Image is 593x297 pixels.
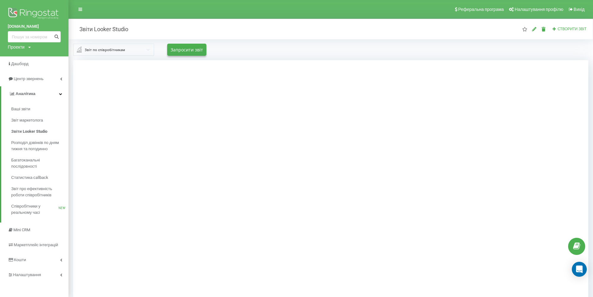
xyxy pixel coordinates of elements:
span: Звіт про ефективність роботи співробітників [11,186,65,198]
a: Аналiтика [1,86,68,101]
span: Розподіл дзвінків по дням тижня та погодинно [11,140,65,152]
input: Пошук за номером [8,31,61,42]
span: Налаштування профілю [515,7,563,12]
span: Звіти Looker Studio [11,128,47,135]
span: Ваші звіти [11,106,30,112]
span: Mini CRM [13,228,30,232]
span: Статистика callback [11,175,48,181]
i: Створити звіт [552,27,557,31]
h2: Звіти Looker Studio [73,26,128,33]
a: Ваші звіти [11,103,68,115]
a: Звіт про ефективність роботи співробітників [11,183,68,201]
i: Цей звіт буде завантажений першим при відкритті "Звіти Looker Studio". Ви можете призначити будь-... [522,27,527,31]
div: Звіт по співробітникам [85,46,125,53]
span: Створити звіт [558,27,586,31]
a: Статистика callback [11,172,68,183]
span: Реферальна програма [458,7,504,12]
a: Співробітники у реальному часіNEW [11,201,68,218]
span: Кошти [14,257,26,262]
span: Вихід [574,7,585,12]
i: Видалити звіт [541,27,546,31]
span: Налаштування [13,272,41,277]
button: Створити звіт [550,26,588,32]
a: Розподіл дзвінків по дням тижня та погодинно [11,137,68,155]
span: Центр звернень [14,76,44,81]
div: Open Intercom Messenger [572,262,587,277]
a: [DOMAIN_NAME] [8,23,61,30]
span: Співробітники у реальному часі [11,203,59,216]
i: Редагувати звіт [532,27,537,31]
span: Дашборд [11,61,29,66]
a: Звіт маркетолога [11,115,68,126]
div: Проекти [8,44,25,50]
button: Запросити звіт [167,44,206,56]
a: Звіти Looker Studio [11,126,68,137]
span: Звіт маркетолога [11,117,43,123]
span: Аналiтика [16,91,35,96]
img: Ringostat logo [8,6,61,22]
span: Маркетплейс інтеграцій [14,242,58,247]
a: Багатоканальні послідовності [11,155,68,172]
span: Багатоканальні послідовності [11,157,65,170]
